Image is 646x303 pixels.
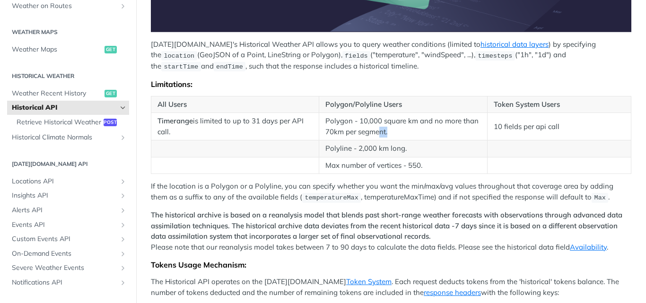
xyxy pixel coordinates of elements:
[7,43,129,57] a: Weather Mapsget
[12,1,117,11] span: Weather on Routes
[345,52,368,59] span: fields
[151,277,631,298] p: The Historical API operates on the [DATE][DOMAIN_NAME] . Each request deducts tokens from the 'hi...
[12,220,117,230] span: Events API
[487,96,631,113] th: Token System Users
[119,192,127,199] button: Show subpages for Insights API
[119,235,127,243] button: Show subpages for Custom Events API
[151,181,631,203] p: If the location is a Polygon or a Polyline, you can specify whether you want the min/max/avg valu...
[12,191,117,200] span: Insights API
[105,90,117,97] span: get
[7,232,129,246] a: Custom Events APIShow subpages for Custom Events API
[346,277,392,286] a: Token System
[478,52,512,59] span: timesteps
[119,207,127,214] button: Show subpages for Alerts API
[151,260,631,269] div: Tokens Usage Mechanism:
[151,210,622,241] strong: The historical archive is based on a reanalysis model that blends past short-range weather foreca...
[119,279,127,286] button: Show subpages for Notifications API
[319,140,487,157] td: Polyline - 2,000 km long.
[12,45,102,54] span: Weather Maps
[151,39,631,72] p: [DATE][DOMAIN_NAME]'s Historical Weather API allows you to query weather conditions (limited to )...
[104,119,117,126] span: post
[119,104,127,112] button: Hide subpages for Historical API
[119,134,127,141] button: Show subpages for Historical Climate Normals
[7,203,129,217] a: Alerts APIShow subpages for Alerts API
[12,234,117,244] span: Custom Events API
[105,46,117,53] span: get
[7,101,129,115] a: Historical APIHide subpages for Historical API
[119,178,127,185] button: Show subpages for Locations API
[164,52,194,59] span: location
[7,174,129,189] a: Locations APIShow subpages for Locations API
[12,177,117,186] span: Locations API
[12,206,117,215] span: Alerts API
[12,133,117,142] span: Historical Climate Normals
[319,96,487,113] th: Polygon/Polyline Users
[157,116,193,125] strong: Timerange
[7,28,129,36] h2: Weather Maps
[119,221,127,229] button: Show subpages for Events API
[7,72,129,80] h2: Historical Weather
[570,242,607,251] a: Availability
[12,115,129,130] a: Retrieve Historical Weatherpost
[7,247,129,261] a: On-Demand EventsShow subpages for On-Demand Events
[12,89,102,98] span: Weather Recent History
[7,130,129,145] a: Historical Climate NormalsShow subpages for Historical Climate Normals
[7,218,129,232] a: Events APIShow subpages for Events API
[594,194,606,201] span: Max
[164,63,198,70] span: startTime
[305,194,358,201] span: temperatureMax
[151,210,631,252] p: Please note that our reanalysis model takes between 7 to 90 days to calculate the data fields. Pl...
[319,157,487,174] td: Max number of vertices - 550.
[487,113,631,140] td: 10 fields per api call
[216,63,243,70] span: endTime
[424,288,481,297] a: response headers
[7,160,129,168] h2: [DATE][DOMAIN_NAME] API
[480,40,549,49] a: historical data layers
[151,113,319,140] td: is limited to up to 31 days per API call.
[7,87,129,101] a: Weather Recent Historyget
[7,189,129,203] a: Insights APIShow subpages for Insights API
[151,96,319,113] th: All Users
[119,250,127,258] button: Show subpages for On-Demand Events
[7,276,129,290] a: Notifications APIShow subpages for Notifications API
[7,261,129,275] a: Severe Weather EventsShow subpages for Severe Weather Events
[12,103,117,113] span: Historical API
[12,249,117,259] span: On-Demand Events
[17,118,101,127] span: Retrieve Historical Weather
[151,79,631,89] div: Limitations:
[12,263,117,273] span: Severe Weather Events
[319,113,487,140] td: Polygon - 10,000 square km and no more than 70km per segment.
[119,264,127,272] button: Show subpages for Severe Weather Events
[12,278,117,287] span: Notifications API
[119,2,127,10] button: Show subpages for Weather on Routes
